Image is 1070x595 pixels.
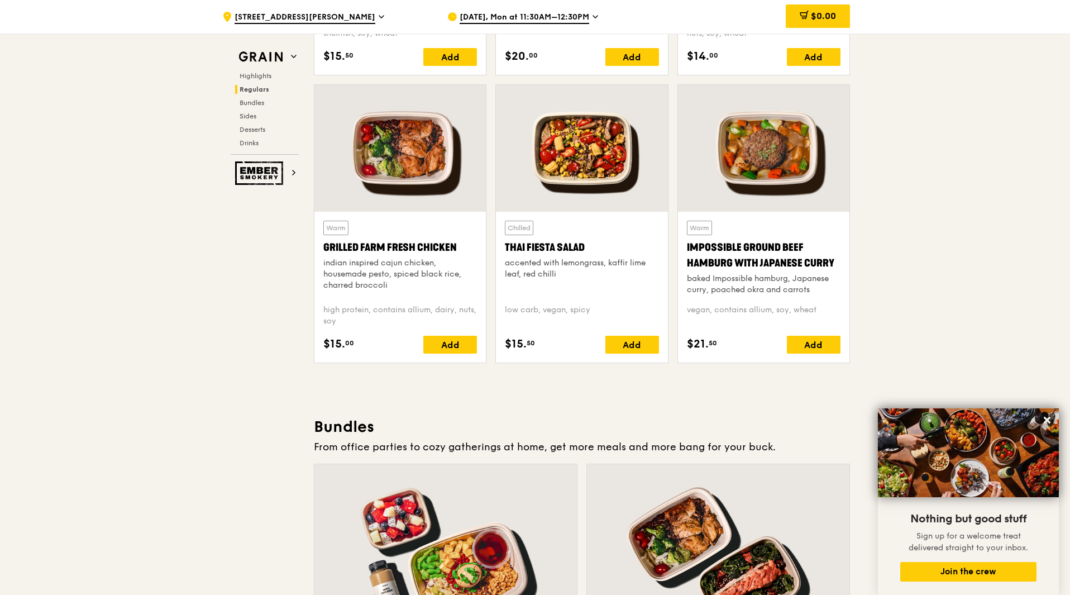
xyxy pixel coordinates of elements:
[709,51,718,60] span: 00
[687,221,712,235] div: Warm
[323,336,345,353] span: $15.
[505,221,533,235] div: Chilled
[235,161,286,185] img: Ember Smokery web logo
[423,336,477,354] div: Add
[687,304,840,327] div: vegan, contains allium, soy, wheat
[505,240,658,255] div: Thai Fiesta Salad
[323,221,348,235] div: Warm
[878,408,1059,497] img: DSC07876-Edit02-Large.jpeg
[323,48,345,65] span: $15.
[314,439,850,455] div: From office parties to cozy gatherings at home, get more meals and more bang for your buck.
[235,12,375,24] span: [STREET_ADDRESS][PERSON_NAME]
[909,531,1028,553] span: Sign up for a welcome treat delivered straight to your inbox.
[605,48,659,66] div: Add
[323,304,477,327] div: high protein, contains allium, dairy, nuts, soy
[345,339,354,348] span: 00
[345,51,354,60] span: 50
[240,72,271,80] span: Highlights
[240,112,256,120] span: Sides
[505,258,658,280] div: accented with lemongrass, kaffir lime leaf, red chilli
[787,336,840,354] div: Add
[687,240,840,271] div: Impossible Ground Beef Hamburg with Japanese Curry
[240,139,259,147] span: Drinks
[605,336,659,354] div: Add
[323,258,477,291] div: indian inspired cajun chicken, housemade pesto, spiced black rice, charred broccoli
[314,417,850,437] h3: Bundles
[527,339,535,348] span: 50
[240,85,269,93] span: Regulars
[460,12,589,24] span: [DATE], Mon at 11:30AM–12:30PM
[687,336,709,353] span: $21.
[505,336,527,353] span: $15.
[687,48,709,65] span: $14.
[505,48,529,65] span: $20.
[505,304,658,327] div: low carb, vegan, spicy
[240,126,265,134] span: Desserts
[900,562,1036,582] button: Join the crew
[323,240,477,255] div: Grilled Farm Fresh Chicken
[787,48,840,66] div: Add
[529,51,538,60] span: 00
[240,99,264,107] span: Bundles
[423,48,477,66] div: Add
[1038,411,1056,429] button: Close
[910,512,1026,526] span: Nothing but good stuff
[235,47,286,67] img: Grain web logo
[709,339,717,348] span: 50
[687,273,840,296] div: baked Impossible hamburg, Japanese curry, poached okra and carrots
[811,11,836,21] span: $0.00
